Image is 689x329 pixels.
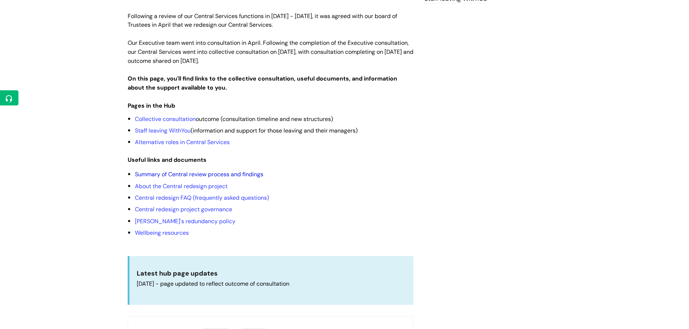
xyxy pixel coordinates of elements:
[135,170,263,178] a: Summary of Central review process and findings
[128,75,397,91] strong: On this page, you'll find links to the collective consultation, useful documents, and information...
[135,127,191,134] a: Staff leaving WithYou
[128,39,413,65] span: Our Executive team went into consultation in April. Following the completion of the Executive con...
[135,194,269,202] a: Central redesign FAQ (frequently asked questions)
[135,229,189,237] a: Wellbeing resources
[135,115,196,123] a: Collective consultation
[128,12,397,29] span: Following a review of our Central Services functions in [DATE] - [DATE], it was agreed with our b...
[135,115,333,123] span: outcome (consultation timeline and new structures)
[135,205,232,213] a: Central redesign project governance
[137,269,218,278] strong: Latest hub page updates
[135,217,235,225] a: [PERSON_NAME]'s redundancy policy
[128,156,207,164] strong: Useful links and documents
[135,138,230,146] a: Alternative roles in Central Services
[128,102,175,109] strong: Pages in the Hub
[135,127,358,134] span: (information and support for those leaving and their managers)
[135,182,227,190] a: About the Central redesign project
[137,280,289,287] span: [DATE] - page updated to reflect outcome of consultation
